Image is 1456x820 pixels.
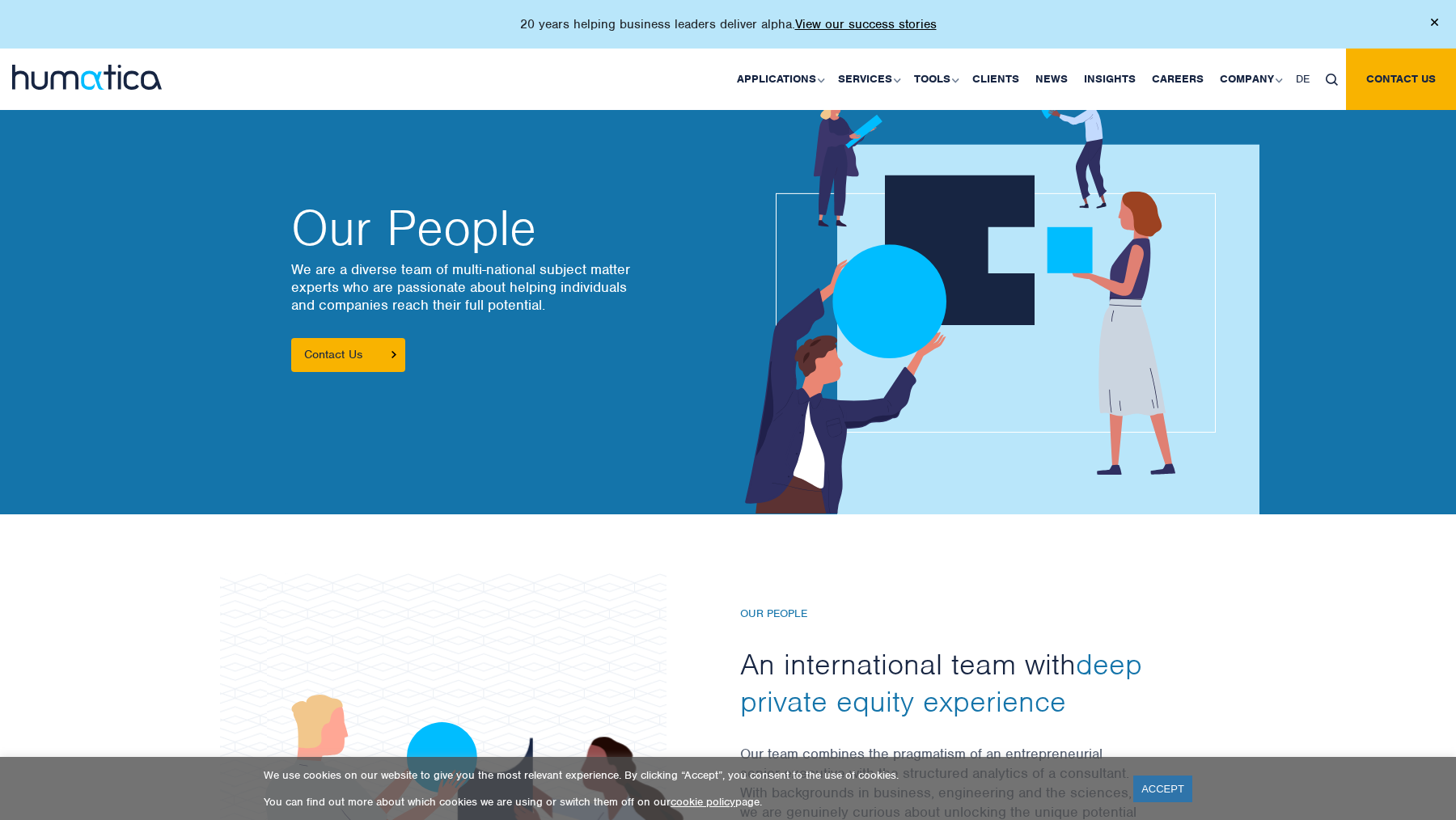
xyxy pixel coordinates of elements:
[291,204,712,252] h2: Our People
[1133,776,1192,802] a: ACCEPT
[264,768,1113,782] p: We use cookies on our website to give you the most relevant experience. By clicking “Accept”, you...
[830,49,906,110] a: Services
[671,795,735,809] a: cookie policy
[740,645,1142,720] span: deep private equity experience
[740,645,1177,720] h2: An international team with
[964,49,1027,110] a: Clients
[1288,49,1318,110] a: DE
[392,351,396,358] img: arrowicon
[520,16,937,32] p: 20 years helping business leaders deliver alpha.
[729,49,830,110] a: Applications
[740,607,1177,621] h6: Our People
[1027,49,1076,110] a: News
[264,795,1113,809] p: You can find out more about which cookies we are using or switch them off on our page.
[1076,49,1144,110] a: Insights
[795,16,937,32] a: View our success stories
[1144,49,1212,110] a: Careers
[1346,49,1456,110] a: Contact us
[906,49,964,110] a: Tools
[291,260,712,314] p: We are a diverse team of multi-national subject matter experts who are passionate about helping i...
[702,87,1259,514] img: about_banner1
[1326,74,1338,86] img: search_icon
[1296,72,1310,86] span: DE
[1212,49,1288,110] a: Company
[291,338,405,372] a: Contact Us
[12,65,162,90] img: logo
